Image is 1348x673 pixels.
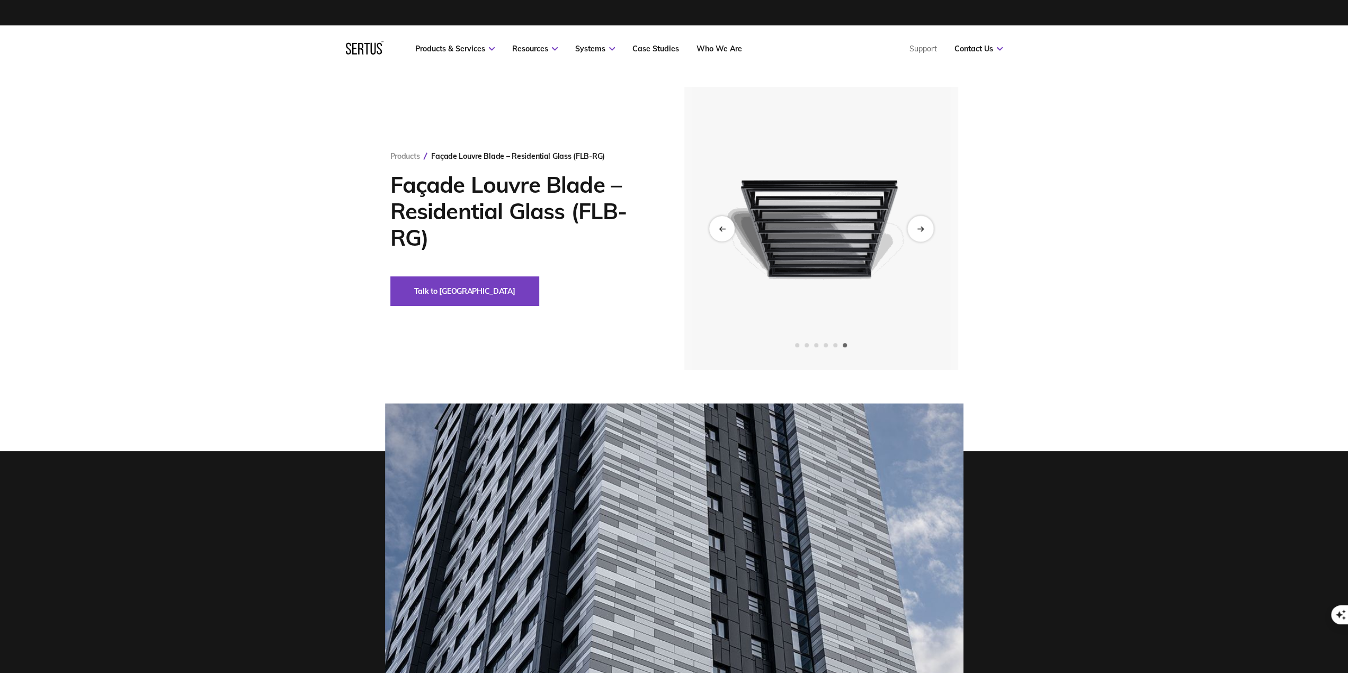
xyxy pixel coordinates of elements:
[833,343,837,347] span: Go to slide 5
[795,343,799,347] span: Go to slide 1
[632,44,679,53] a: Case Studies
[390,172,653,251] h1: Façade Louvre Blade – Residential Glass (FLB-RG)
[824,343,828,347] span: Go to slide 4
[907,216,933,241] div: Next slide
[814,343,818,347] span: Go to slide 3
[697,44,742,53] a: Who We Are
[709,216,735,241] div: Previous slide
[390,151,420,161] a: Products
[909,44,937,53] a: Support
[575,44,615,53] a: Systems
[954,44,1003,53] a: Contact Us
[390,276,539,306] button: Talk to [GEOGRAPHIC_DATA]
[512,44,558,53] a: Resources
[1157,550,1348,673] iframe: Chat Widget
[415,44,495,53] a: Products & Services
[805,343,809,347] span: Go to slide 2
